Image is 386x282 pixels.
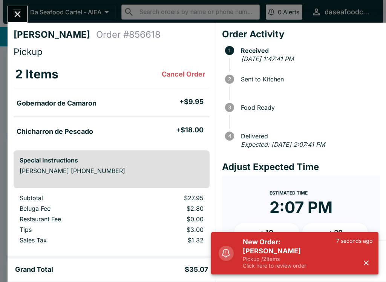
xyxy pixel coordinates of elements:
p: Beluga Fee [20,205,119,212]
text: 2 [228,76,231,82]
table: orders table [14,194,210,247]
p: $3.00 [131,226,204,233]
em: Expected: [DATE] 2:07:41 PM [241,141,325,148]
h5: + $9.95 [179,97,204,106]
h5: + $18.00 [176,126,204,135]
text: 4 [228,133,231,139]
span: Food Ready [237,104,380,111]
span: Pickup [14,46,43,57]
span: Sent to Kitchen [237,76,380,83]
p: [PERSON_NAME] [PHONE_NUMBER] [20,167,204,175]
time: 2:07 PM [270,198,332,217]
button: + 10 [234,223,300,242]
h6: Special Instructions [20,156,204,164]
table: orders table [14,61,210,144]
text: 3 [228,104,231,110]
span: Estimated Time [270,190,308,196]
h4: Adjust Expected Time [222,161,380,173]
h5: New Order: [PERSON_NAME] [243,238,336,256]
p: Click here to review order [243,262,336,269]
p: $2.80 [131,205,204,212]
p: Subtotal [20,194,119,202]
h5: $35.07 [185,265,208,274]
button: Close [8,6,27,22]
p: $1.32 [131,236,204,244]
button: + 20 [302,223,368,242]
h4: Order # 856618 [96,29,161,40]
h4: Order Activity [222,29,380,40]
h4: [PERSON_NAME] [14,29,96,40]
p: Restaurant Fee [20,215,119,223]
p: Tips [20,226,119,233]
h5: Gobernador de Camaron [17,99,96,108]
span: Received [237,47,380,54]
p: Pickup / 2 items [243,256,336,262]
h5: Grand Total [15,265,53,274]
p: 7 seconds ago [336,238,372,244]
p: $27.95 [131,194,204,202]
text: 1 [228,48,231,54]
span: Delivered [237,133,380,139]
button: Cancel Order [159,67,208,82]
em: [DATE] 1:47:41 PM [241,55,294,63]
p: Sales Tax [20,236,119,244]
p: $0.00 [131,215,204,223]
h3: 2 Items [15,67,58,82]
h5: Chicharron de Pescado [17,127,93,136]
